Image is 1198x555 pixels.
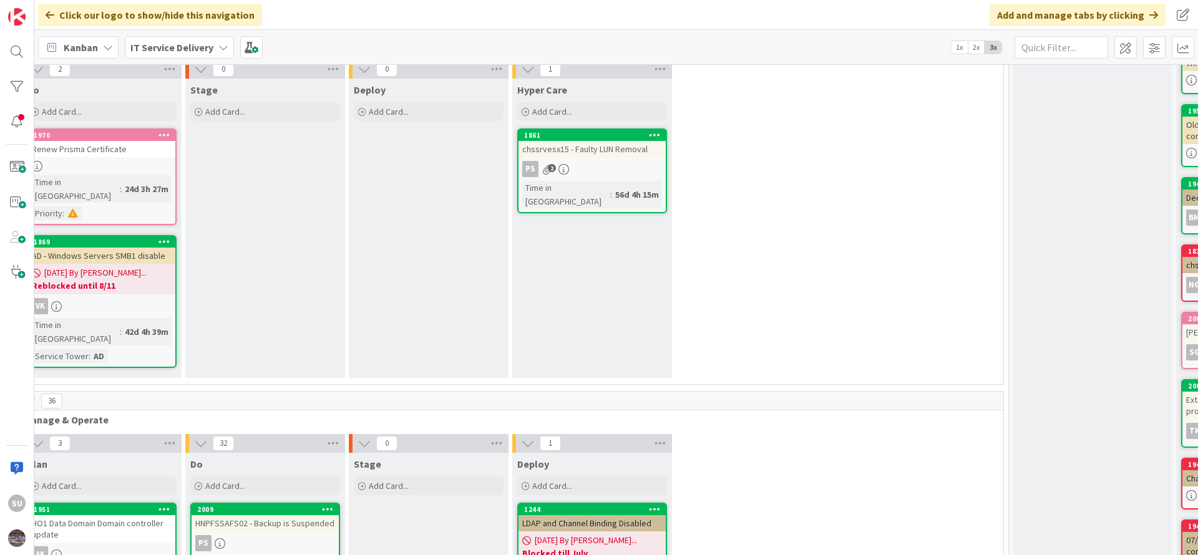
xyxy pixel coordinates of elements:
b: IT Service Delivery [130,41,213,54]
span: 1 [540,62,561,77]
div: 56d 4h 15m [612,188,662,201]
span: Add Card... [205,480,245,491]
div: 1869 [28,236,175,248]
div: Time in [GEOGRAPHIC_DATA] [522,181,610,208]
div: 1951 [34,505,175,514]
span: Add Card... [532,106,572,117]
div: AD [90,349,107,363]
div: 1970 [34,131,175,140]
span: 36 [41,393,62,408]
span: 2 [548,164,556,172]
div: PS [192,535,339,551]
div: Add and manage tabs by clicking [990,4,1166,26]
span: Add Card... [205,106,245,117]
span: Add Card... [42,480,82,491]
div: Time in [GEOGRAPHIC_DATA] [32,175,120,203]
span: Add Card... [532,480,572,491]
span: : [120,182,122,196]
span: 1 [540,436,561,451]
a: 1869AD - Windows Servers SMB1 disable[DATE] By [PERSON_NAME]...Reblocked until 8/11VKTime in [GEO... [27,235,177,368]
div: 1244LDAP and Channel Binding Disabled [519,504,666,531]
span: : [62,206,64,220]
span: : [89,349,90,363]
span: Plan [27,458,47,470]
div: 2009HNPFSSAFS02 - Backup is Suspended [192,504,339,531]
div: LDAP and Channel Binding Disabled [519,515,666,531]
div: VK [32,298,48,314]
span: Add Card... [369,480,409,491]
span: [DATE] By [PERSON_NAME]... [535,534,637,547]
div: 1951 [28,504,175,515]
img: Visit kanbanzone.com [8,8,26,26]
div: SU [8,495,26,512]
span: 32 [213,436,234,451]
div: Renew Prisma Certificate [28,141,175,157]
span: Add Card... [369,106,409,117]
div: Click our logo to show/hide this navigation [38,4,262,26]
div: 1970 [28,130,175,141]
span: 1x [951,41,968,54]
div: VK [28,298,175,314]
span: Kanban [64,40,98,55]
a: 1861chssrvesx15 - Faulty LUN RemovalPSTime in [GEOGRAPHIC_DATA]:56d 4h 15m [517,128,667,213]
span: : [610,188,612,201]
div: PS [519,161,666,177]
div: 1970Renew Prisma Certificate [28,130,175,157]
div: Time in [GEOGRAPHIC_DATA] [32,318,120,345]
span: [DATE] By [PERSON_NAME]... [44,266,147,279]
span: 3 [49,436,71,451]
div: 2009 [197,505,339,514]
div: 1244 [524,505,666,514]
div: 2009 [192,504,339,515]
div: 1869 [34,238,175,246]
div: 1861chssrvesx15 - Faulty LUN Removal [519,130,666,157]
span: 0 [213,62,234,77]
span: 2x [968,41,985,54]
div: PS [195,535,212,551]
div: 42d 4h 39m [122,325,172,339]
div: AD - Windows Servers SMB1 disable [28,248,175,264]
span: Hyper Care [517,84,567,96]
span: 3x [985,41,1001,54]
div: HNPFSSAFS02 - Backup is Suspended [192,515,339,531]
input: Quick Filter... [1015,36,1108,59]
b: Reblocked until 8/11 [32,279,172,292]
span: Manage & Operate [24,413,988,426]
span: : [120,325,122,339]
div: Service Tower [32,349,89,363]
span: 2 [49,62,71,77]
div: chssrvesx15 - Faulty LUN Removal [519,141,666,157]
div: 1244 [519,504,666,515]
div: 1869AD - Windows Servers SMB1 disable [28,236,175,264]
span: Stage [190,84,218,96]
span: 0 [376,436,397,451]
span: Deploy [517,458,549,470]
div: Priority [32,206,62,220]
span: 0 [376,62,397,77]
div: 1861 [519,130,666,141]
span: Do [190,458,203,470]
span: Stage [354,458,381,470]
img: avatar [8,529,26,547]
div: 24d 3h 27m [122,182,172,196]
div: PS [522,161,538,177]
a: 1970Renew Prisma CertificateTime in [GEOGRAPHIC_DATA]:24d 3h 27mPriority: [27,128,177,225]
span: Deploy [354,84,386,96]
span: Add Card... [42,106,82,117]
div: 1861 [524,131,666,140]
div: 1951HO1 Data Domain Domain controller update [28,504,175,543]
div: HO1 Data Domain Domain controller update [28,515,175,543]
